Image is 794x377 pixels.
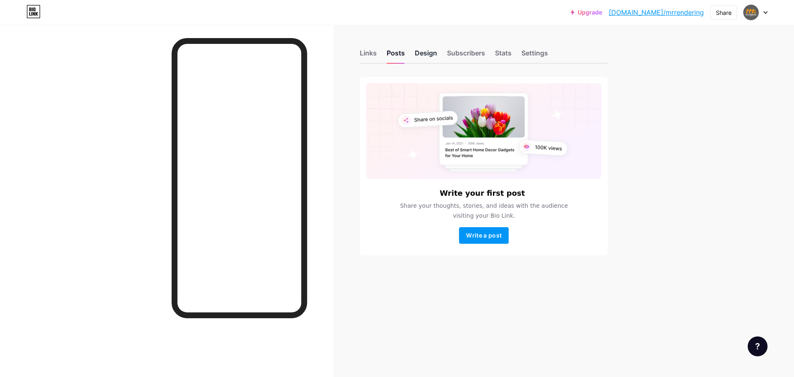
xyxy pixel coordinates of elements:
span: Write a post [466,232,502,239]
a: Upgrade [571,9,602,16]
button: Write a post [459,227,509,244]
h6: Write your first post [440,189,525,197]
div: Stats [495,48,512,63]
div: Subscribers [447,48,485,63]
div: Share [716,8,732,17]
div: Design [415,48,437,63]
div: Settings [521,48,548,63]
img: mrrendering [743,5,759,20]
div: Posts [387,48,405,63]
div: Links [360,48,377,63]
a: [DOMAIN_NAME]/mrrendering [609,7,704,17]
span: Share your thoughts, stories, and ideas with the audience visiting your Bio Link. [390,201,578,221]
